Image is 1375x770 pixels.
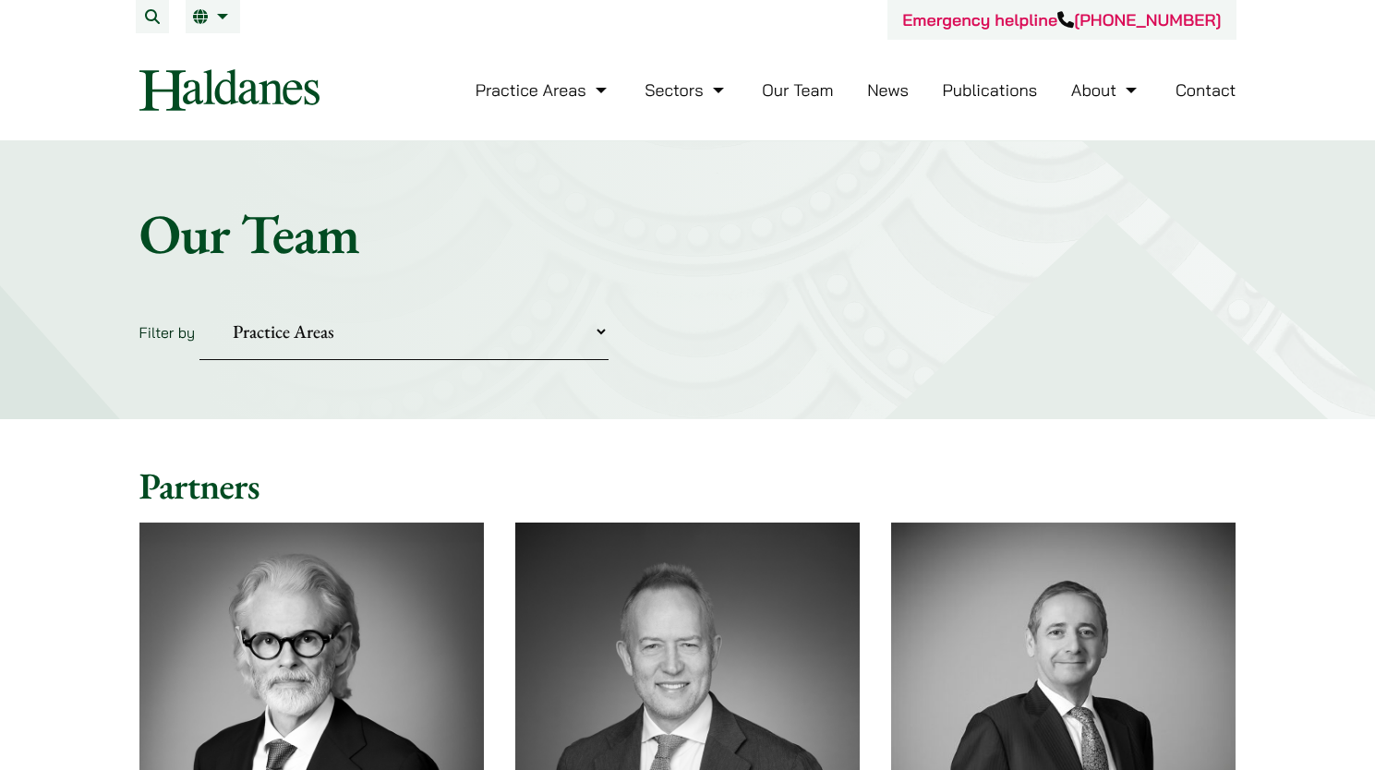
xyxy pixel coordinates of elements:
a: Practice Areas [476,79,611,101]
h2: Partners [139,463,1236,508]
img: Logo of Haldanes [139,69,320,111]
a: About [1071,79,1141,101]
a: Our Team [762,79,833,101]
a: Sectors [645,79,728,101]
a: Contact [1176,79,1236,101]
a: EN [193,9,233,24]
label: Filter by [139,323,196,342]
h1: Our Team [139,200,1236,267]
a: Emergency helpline[PHONE_NUMBER] [902,9,1221,30]
a: News [867,79,909,101]
a: Publications [943,79,1038,101]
